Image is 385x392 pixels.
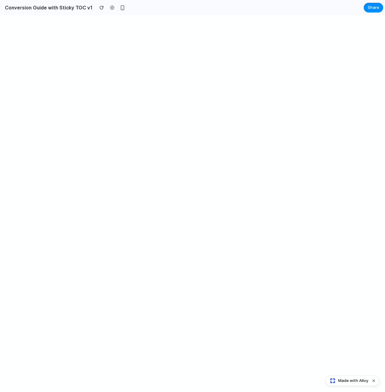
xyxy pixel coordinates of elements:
span: Share [368,5,379,11]
a: Made with Alloy [326,378,369,384]
span: Made with Alloy [338,378,368,384]
button: Dismiss watermark [370,377,377,384]
h2: Conversion Guide with Sticky TOC v1 [2,4,92,11]
button: Share [364,3,383,12]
